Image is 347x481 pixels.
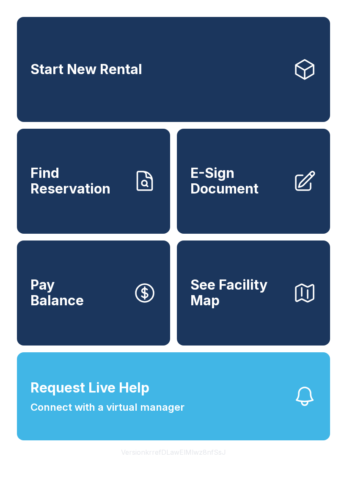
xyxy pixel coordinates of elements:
span: E-Sign Document [190,166,286,196]
button: See Facility Map [177,240,330,346]
span: Pay Balance [30,277,84,308]
span: See Facility Map [190,277,286,308]
a: Find Reservation [17,129,170,234]
span: Start New Rental [30,62,142,77]
button: PayBalance [17,240,170,346]
button: VersionkrrefDLawElMlwz8nfSsJ [114,440,233,464]
a: E-Sign Document [177,129,330,234]
span: Find Reservation [30,166,126,196]
a: Start New Rental [17,17,330,122]
span: Request Live Help [30,378,149,398]
button: Request Live HelpConnect with a virtual manager [17,352,330,440]
span: Connect with a virtual manager [30,400,185,415]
